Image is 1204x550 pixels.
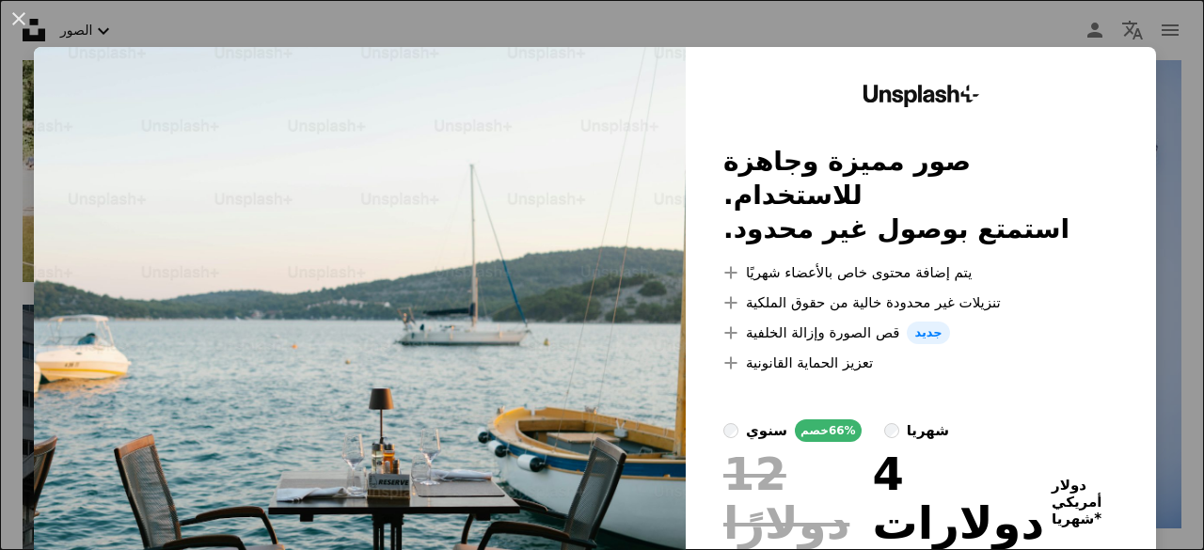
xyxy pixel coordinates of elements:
[873,448,1045,549] font: 4 دولارات
[746,354,873,371] font: تعزيز الحماية القانونية
[1052,477,1101,511] font: دولار أمريكي
[800,424,829,437] font: خصم
[723,423,738,438] input: سنويخصم66%
[914,325,942,339] font: جديد
[746,264,972,281] font: يتم إضافة محتوى خاص بالأعضاء شهريًا
[723,146,971,211] font: صور مميزة وجاهزة للاستخدام.
[746,294,1001,311] font: تنزيلات غير محدودة خالية من حقوق الملكية
[723,448,849,549] font: 12 دولارًا
[1052,511,1094,527] font: شهريا
[884,423,899,438] input: شهريا
[829,424,856,437] font: 66%
[746,324,899,341] font: قص الصورة وإزالة الخلفية
[723,213,1069,244] font: استمتع بوصول غير محدود.
[907,422,949,439] font: شهريا
[746,422,787,439] font: سنوي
